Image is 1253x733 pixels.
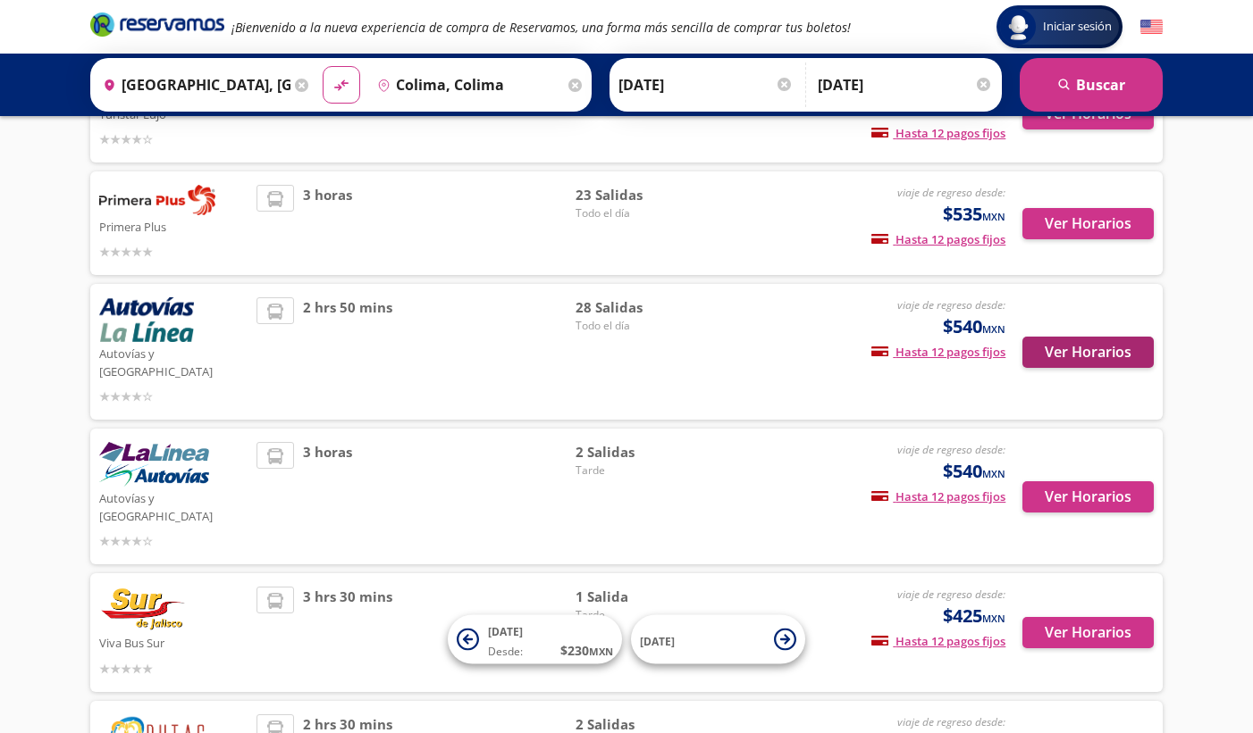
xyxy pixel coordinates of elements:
span: 3 hrs 30 mins [303,587,392,679]
span: 23 Salidas [576,185,701,205]
img: Primera Plus [99,185,215,215]
em: viaje de regreso desde: [897,297,1005,312]
input: Opcional [818,62,993,107]
span: Hasta 12 pagos fijos [871,344,1005,360]
button: Ver Horarios [1022,208,1154,239]
span: 3 horas [303,185,352,262]
img: Autovías y La Línea [99,297,194,342]
i: Brand Logo [90,11,224,37]
img: Autovías y La Línea [99,442,209,487]
em: viaje de regreso desde: [897,587,1005,602]
span: Desde: [488,644,523,660]
span: [DATE] [640,633,675,648]
span: Hasta 12 pagos fijos [871,231,1005,247]
span: Tarde [576,462,701,479]
a: Brand Logo [90,11,224,43]
span: $540 [943,458,1005,485]
em: viaje de regreso desde: [897,185,1005,200]
span: $535 [943,201,1005,228]
span: Todo el día [576,318,701,334]
button: [DATE]Desde:$230MXN [448,615,622,664]
button: Ver Horarios [1022,617,1154,648]
em: viaje de regreso desde: [897,442,1005,457]
button: English [1140,16,1163,38]
span: $425 [943,603,1005,629]
span: Hasta 12 pagos fijos [871,488,1005,504]
button: Ver Horarios [1022,337,1154,368]
span: [DATE] [488,624,523,639]
input: Elegir Fecha [618,62,794,107]
input: Buscar Destino [370,62,565,107]
small: MXN [982,467,1005,480]
p: Primera Plus [99,215,248,237]
img: Viva Bus Sur [99,587,187,631]
span: Hasta 12 pagos fijos [871,125,1005,141]
small: MXN [982,612,1005,625]
span: Todo el día [576,205,701,221]
span: Hasta 12 pagos fijos [871,633,1005,649]
button: [DATE] [631,615,805,664]
span: Tarde [576,607,701,623]
p: Autovías y [GEOGRAPHIC_DATA] [99,487,248,525]
input: Buscar Origen [96,62,290,107]
span: 1 Salida [576,587,701,607]
button: Ver Horarios [1022,481,1154,512]
span: 2 Salidas [576,442,701,462]
span: 3 horas [303,442,352,551]
span: 2 hrs 50 mins [303,297,392,406]
small: MXN [982,322,1005,336]
em: viaje de regreso desde: [897,714,1005,729]
span: $ 230 [560,641,613,660]
p: Autovías y [GEOGRAPHIC_DATA] [99,342,248,380]
span: Iniciar sesión [1036,18,1119,36]
button: Buscar [1020,58,1163,112]
span: $540 [943,313,1005,340]
span: 28 Salidas [576,297,701,318]
em: ¡Bienvenido a la nueva experiencia de compra de Reservamos, una forma más sencilla de comprar tus... [231,19,851,36]
small: MXN [589,645,613,658]
p: Viva Bus Sur [99,631,248,653]
small: MXN [982,210,1005,223]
